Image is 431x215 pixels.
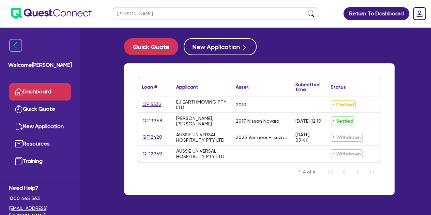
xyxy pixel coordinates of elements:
a: Dashboard [9,83,71,101]
div: Loan # [142,85,157,89]
input: Search by name, application ID or mobile number... [113,7,317,19]
div: Status [331,85,346,89]
div: 2010 [236,102,246,107]
button: First Page [324,165,337,179]
span: 1300 465 363 [9,195,71,202]
a: QF15532 [142,101,162,108]
span: Welcome [PERSON_NAME] [8,61,72,69]
img: quick-quote [15,105,23,113]
img: training [15,157,23,165]
div: 2023 Vermeer - Isuzu Isuzu FVZ 240-300 [236,135,287,140]
div: [PERSON_NAME], [PERSON_NAME] [176,116,228,126]
a: QF13968 [142,117,163,125]
a: Quick Quote [9,101,71,118]
div: Asset [236,85,249,89]
a: QF12959 [142,150,163,158]
button: Last Page [365,165,378,179]
span: Settled [331,117,355,125]
a: Quick Quote [124,38,184,55]
img: icon-menu-close [9,39,22,52]
div: 2017 Nissan Navara [236,118,279,124]
a: Dropdown toggle [411,5,428,22]
span: Withdrawn [331,149,363,158]
button: Previous Page [337,165,351,179]
img: resources [15,140,23,148]
div: AUSSIE UNIVERSAL HOSPITALITY PTY LTD [176,132,228,143]
button: New Application [184,38,257,55]
a: Resources [9,135,71,153]
span: Drafted [331,100,356,109]
div: [DATE] 12:19 [295,118,321,124]
div: EJ EARTHMOVING PTY LTD [176,99,228,110]
img: quest-connect-logo-blue [11,8,92,19]
div: Applicant [176,85,198,89]
div: [DATE] 09:44 [295,132,323,143]
button: Quick Quote [124,38,178,55]
a: Return To Dashboard [343,7,409,20]
button: Next Page [351,165,365,179]
div: AUSSIE UNIVERSAL HOSPITALITY PTY LTD [176,148,228,159]
span: 1-4 of 4 [299,169,315,175]
span: Need Help? [9,184,71,192]
a: New Application [9,118,71,135]
a: QF12420 [142,133,163,141]
span: Withdrawn [331,133,363,142]
img: new-application [15,122,23,130]
a: Training [9,153,71,170]
div: Submitted time [295,82,320,92]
